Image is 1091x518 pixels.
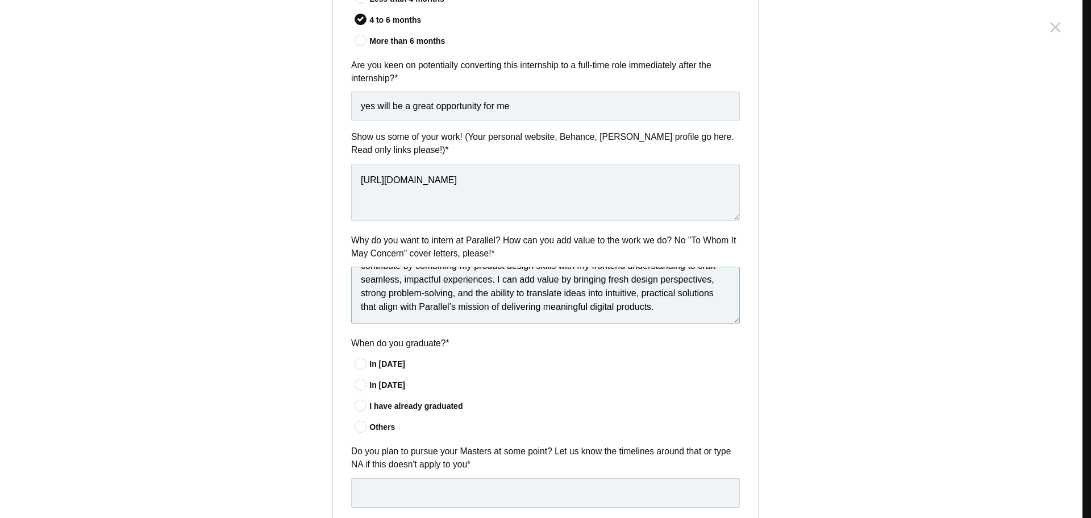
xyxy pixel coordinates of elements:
div: I have already graduated [369,400,740,412]
label: Show us some of your work! (Your personal website, Behance, [PERSON_NAME] profile go here. Read o... [351,130,740,157]
label: When do you graduate? [351,337,740,350]
label: Why do you want to intern at Parallel? How can you add value to the work we do? No "To Whom It Ma... [351,234,740,260]
div: In [DATE] [369,358,740,370]
label: Are you keen on potentially converting this internship to a full-time role immediately after the ... [351,59,740,85]
div: More than 6 months [369,35,740,47]
div: Others [369,421,740,433]
div: In [DATE] [369,379,740,391]
div: 4 to 6 months [369,14,740,26]
label: Do you plan to pursue your Masters at some point? Let us know the timelines around that or type N... [351,445,740,471]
